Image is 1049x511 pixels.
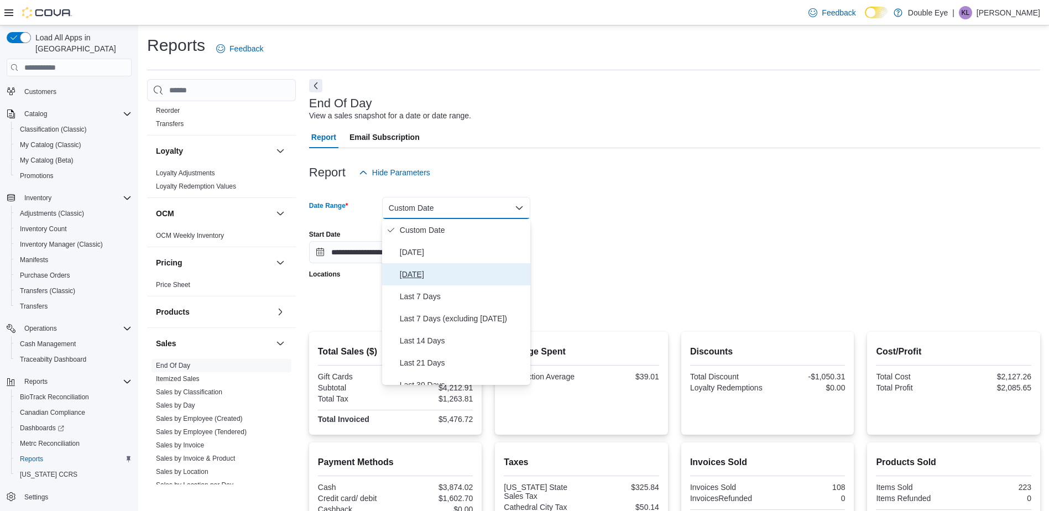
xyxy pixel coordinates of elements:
[20,424,64,432] span: Dashboards
[212,38,268,60] a: Feedback
[156,120,184,128] a: Transfers
[400,312,526,325] span: Last 7 Days (excluding [DATE])
[876,372,951,381] div: Total Cost
[770,494,845,503] div: 0
[156,427,247,436] span: Sales by Employee (Tendered)
[504,483,579,500] div: [US_STATE] State Sales Tax
[147,166,296,197] div: Loyalty
[2,190,136,206] button: Inventory
[11,389,136,405] button: BioTrack Reconciliation
[354,161,435,184] button: Hide Parameters
[372,167,430,178] span: Hide Parameters
[770,383,845,392] div: $0.00
[318,383,393,392] div: Subtotal
[398,383,473,392] div: $4,212.91
[20,107,51,121] button: Catalog
[584,483,659,492] div: $325.84
[770,372,845,381] div: -$1,050.31
[156,306,272,317] button: Products
[977,6,1040,19] p: [PERSON_NAME]
[11,168,136,184] button: Promotions
[11,299,136,314] button: Transfers
[20,375,52,388] button: Reports
[804,2,860,24] a: Feedback
[20,209,84,218] span: Adjustments (Classic)
[15,154,78,167] a: My Catalog (Beta)
[156,281,190,289] a: Price Sheet
[15,390,132,404] span: BioTrack Reconciliation
[2,489,136,505] button: Settings
[20,240,103,249] span: Inventory Manager (Classic)
[584,372,659,381] div: $39.01
[20,84,132,98] span: Customers
[11,451,136,467] button: Reports
[20,125,87,134] span: Classification (Classic)
[15,284,132,298] span: Transfers (Classic)
[15,123,91,136] a: Classification (Classic)
[156,280,190,289] span: Price Sheet
[24,194,51,202] span: Inventory
[15,468,132,481] span: Washington CCRS
[156,257,182,268] h3: Pricing
[349,126,420,148] span: Email Subscription
[15,300,132,313] span: Transfers
[400,378,526,392] span: Last 30 Days
[20,107,132,121] span: Catalog
[15,123,132,136] span: Classification (Classic)
[504,456,659,469] h2: Taxes
[15,238,107,251] a: Inventory Manager (Classic)
[31,32,132,54] span: Load All Apps in [GEOGRAPHIC_DATA]
[309,79,322,92] button: Next
[11,436,136,451] button: Metrc Reconciliation
[15,269,132,282] span: Purchase Orders
[2,83,136,99] button: Customers
[11,122,136,137] button: Classification (Classic)
[770,483,845,492] div: 108
[156,306,190,317] h3: Products
[400,334,526,347] span: Last 14 Days
[15,452,132,466] span: Reports
[147,229,296,247] div: OCM
[318,483,393,492] div: Cash
[309,97,372,110] h3: End Of Day
[11,221,136,237] button: Inventory Count
[822,7,855,18] span: Feedback
[15,169,132,182] span: Promotions
[156,145,183,157] h3: Loyalty
[15,421,132,435] span: Dashboards
[11,252,136,268] button: Manifests
[20,408,85,417] span: Canadian Compliance
[2,321,136,336] button: Operations
[15,253,53,267] a: Manifests
[690,383,765,392] div: Loyalty Redemptions
[15,437,84,450] a: Metrc Reconciliation
[15,207,132,220] span: Adjustments (Classic)
[11,153,136,168] button: My Catalog (Beta)
[309,166,346,179] h3: Report
[15,406,132,419] span: Canadian Compliance
[20,322,132,335] span: Operations
[400,356,526,369] span: Last 21 Days
[20,470,77,479] span: [US_STATE] CCRS
[20,375,132,388] span: Reports
[156,106,180,115] span: Reorder
[318,345,473,358] h2: Total Sales ($)
[309,201,348,210] label: Date Range
[15,253,132,267] span: Manifests
[20,140,81,149] span: My Catalog (Classic)
[20,191,132,205] span: Inventory
[2,374,136,389] button: Reports
[309,241,415,263] input: Press the down key to open a popover containing a calendar.
[156,467,208,476] span: Sales by Location
[15,300,52,313] a: Transfers
[15,222,132,236] span: Inventory Count
[274,337,287,350] button: Sales
[15,169,58,182] a: Promotions
[147,278,296,296] div: Pricing
[11,237,136,252] button: Inventory Manager (Classic)
[15,154,132,167] span: My Catalog (Beta)
[15,207,88,220] a: Adjustments (Classic)
[156,454,235,463] span: Sales by Invoice & Product
[690,456,846,469] h2: Invoices Sold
